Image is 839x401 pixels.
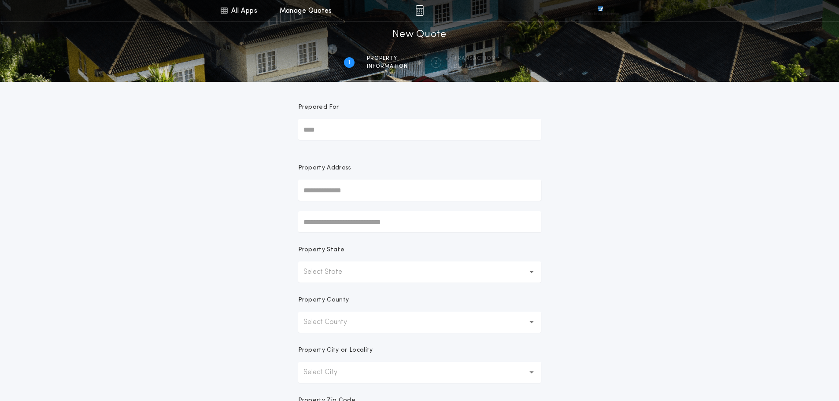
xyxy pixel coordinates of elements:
span: information [367,63,408,70]
p: Select City [303,367,351,378]
p: Select County [303,317,361,327]
h2: 2 [434,59,437,66]
h1: New Quote [392,28,446,42]
span: Property [367,55,408,62]
p: Prepared For [298,103,339,112]
p: Property Address [298,164,541,173]
p: Property City or Locality [298,346,373,355]
button: Select State [298,261,541,283]
button: Select City [298,362,541,383]
span: details [454,63,495,70]
img: vs-icon [582,6,619,15]
img: img [415,5,424,16]
h2: 1 [348,59,350,66]
button: Select County [298,312,541,333]
span: Transaction [454,55,495,62]
p: Property County [298,296,349,305]
p: Property State [298,246,344,254]
p: Select State [303,267,356,277]
input: Prepared For [298,119,541,140]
